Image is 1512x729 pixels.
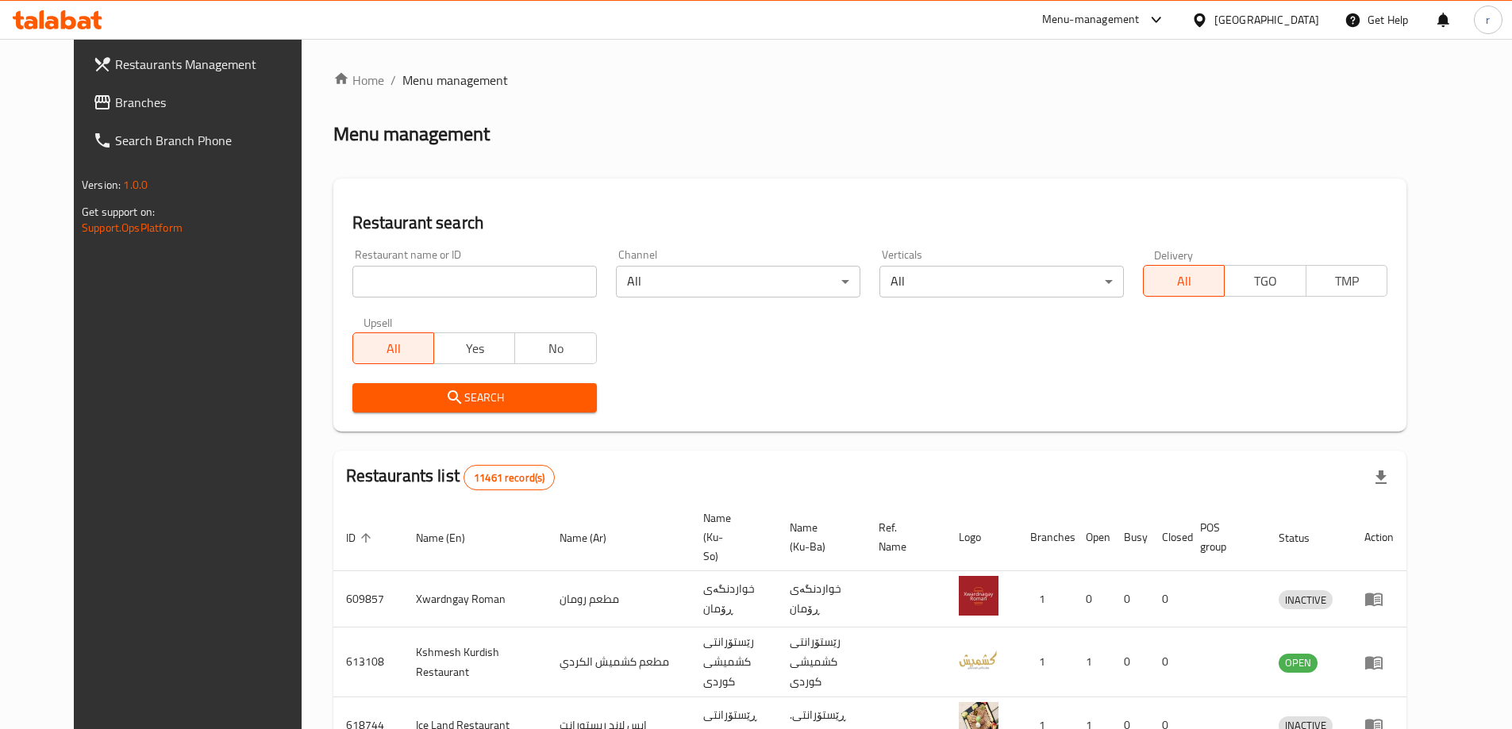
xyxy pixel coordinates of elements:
[82,175,121,195] span: Version:
[464,465,555,490] div: Total records count
[703,508,758,566] span: Name (Ku-So)
[1279,591,1333,609] span: INACTIVE
[352,211,1387,235] h2: Restaurant search
[790,518,847,556] span: Name (Ku-Ba)
[365,388,584,408] span: Search
[123,175,148,195] span: 1.0.0
[1149,627,1187,697] td: 0
[1364,589,1394,608] div: Menu
[691,627,777,697] td: رێستۆرانتی کشمیشى كوردى
[1352,504,1406,571] th: Action
[346,464,556,490] h2: Restaurants list
[1111,571,1149,627] td: 0
[1362,459,1400,497] div: Export file
[946,504,1018,571] th: Logo
[333,121,490,147] h2: Menu management
[1214,11,1319,29] div: [GEOGRAPHIC_DATA]
[691,571,777,627] td: خواردنگەی ڕۆمان
[364,317,393,328] label: Upsell
[547,627,691,697] td: مطعم كشميش الكردي
[115,93,314,112] span: Branches
[1313,270,1381,293] span: TMP
[115,131,314,150] span: Search Branch Phone
[1073,504,1111,571] th: Open
[879,266,1124,297] div: All
[1073,571,1111,627] td: 0
[352,332,434,364] button: All
[1486,11,1490,29] span: r
[1111,504,1149,571] th: Busy
[1150,270,1218,293] span: All
[777,627,866,697] td: رێستۆرانتی کشمیشى كوردى
[80,83,326,121] a: Branches
[82,217,183,238] a: Support.OpsPlatform
[1306,265,1387,297] button: TMP
[115,55,314,74] span: Restaurants Management
[616,266,860,297] div: All
[346,528,376,547] span: ID
[560,528,627,547] span: Name (Ar)
[879,518,927,556] span: Ref. Name
[82,201,155,222] span: Get support on:
[464,470,554,485] span: 11461 record(s)
[547,571,691,627] td: مطعم رومان
[80,45,326,83] a: Restaurants Management
[959,576,998,616] img: Xwardngay Roman
[1073,627,1111,697] td: 1
[777,571,866,627] td: خواردنگەی ڕۆمان
[514,332,596,364] button: No
[1279,654,1318,672] span: OPEN
[1154,249,1194,260] label: Delivery
[1279,528,1330,547] span: Status
[1018,627,1073,697] td: 1
[333,627,403,697] td: 613108
[521,337,590,360] span: No
[1149,504,1187,571] th: Closed
[1200,518,1247,556] span: POS group
[333,71,1406,90] nav: breadcrumb
[1279,654,1318,673] div: OPEN
[1018,571,1073,627] td: 1
[1143,265,1225,297] button: All
[1042,10,1140,29] div: Menu-management
[441,337,509,360] span: Yes
[403,571,547,627] td: Xwardngay Roman
[333,571,403,627] td: 609857
[416,528,486,547] span: Name (En)
[360,337,428,360] span: All
[333,71,384,90] a: Home
[80,121,326,159] a: Search Branch Phone
[1018,504,1073,571] th: Branches
[1111,627,1149,697] td: 0
[402,71,508,90] span: Menu management
[959,639,998,679] img: Kshmesh Kurdish Restaurant
[403,627,547,697] td: Kshmesh Kurdish Restaurant
[1231,270,1299,293] span: TGO
[1149,571,1187,627] td: 0
[433,332,515,364] button: Yes
[1224,265,1306,297] button: TGO
[352,266,597,297] input: Search for restaurant name or ID..
[1364,653,1394,672] div: Menu
[352,383,597,412] button: Search
[391,71,396,90] li: /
